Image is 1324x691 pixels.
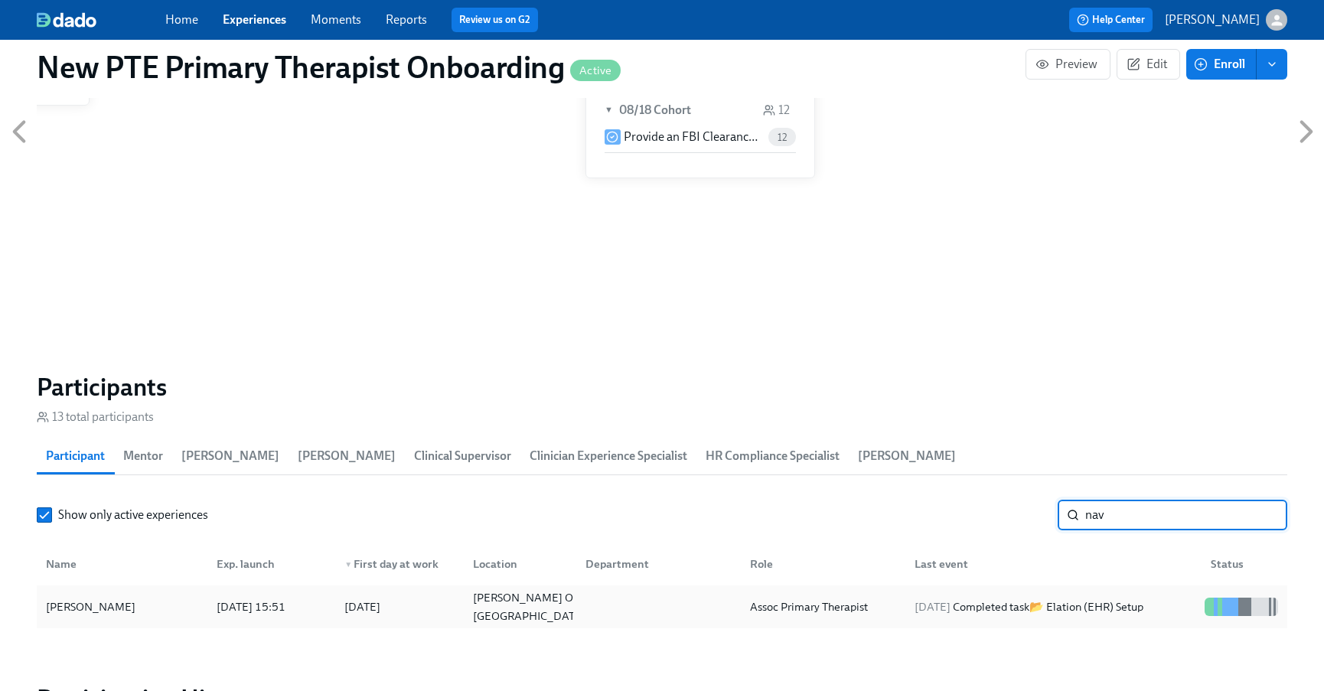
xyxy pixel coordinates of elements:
div: Role [744,555,902,573]
h1: New PTE Primary Therapist Onboarding [37,49,621,86]
div: Name [40,555,204,573]
div: Assoc Primary Therapist [744,598,902,616]
span: HR Compliance Specialist [706,445,840,467]
img: dado [37,12,96,28]
span: Help Center [1077,12,1145,28]
div: Status [1198,549,1284,579]
h2: Participants [37,372,1287,403]
p: Provide an FBI Clearance Letter for [US_STATE] [624,129,762,145]
a: Reports [386,12,427,27]
span: [DATE] [915,600,951,614]
div: Last event [902,549,1198,579]
h6: 08/18 Cohort [619,102,691,119]
div: Role [738,549,902,579]
button: Edit [1117,49,1180,80]
div: Name [40,549,204,579]
a: Home [165,12,198,27]
div: [PERSON_NAME] [40,598,142,616]
span: Clinical Supervisor [414,445,511,467]
span: Preview [1039,57,1097,72]
div: 13 total participants [37,409,154,425]
div: [DATE] [344,598,380,616]
div: Exp. launch [204,549,332,579]
span: Edit [1130,57,1167,72]
a: dado [37,12,165,28]
a: Moments [311,12,361,27]
div: Department [579,555,738,573]
div: Exp. launch [210,555,332,573]
input: Search by name [1085,500,1287,530]
span: ▼ [605,102,615,119]
button: Review us on G2 [452,8,538,32]
div: [PERSON_NAME][DATE] 15:51[DATE][PERSON_NAME] OR [GEOGRAPHIC_DATA]Assoc Primary Therapist[DATE] Co... [37,585,1287,628]
div: Department [573,549,738,579]
button: Enroll [1186,49,1257,80]
span: [PERSON_NAME] [858,445,956,467]
div: 12 [763,102,790,119]
div: Completed task 📂 Elation (EHR) Setup [908,598,1198,616]
button: Preview [1026,49,1110,80]
span: Participant [46,445,105,467]
span: 12 [768,132,796,143]
span: Show only active experiences [58,507,208,523]
div: First day at work [338,555,460,573]
div: [DATE] 15:51 [210,598,332,616]
div: Location [467,555,573,573]
button: Help Center [1069,8,1153,32]
span: Mentor [123,445,163,467]
div: [PERSON_NAME] OR [GEOGRAPHIC_DATA] [467,588,592,625]
button: [PERSON_NAME] [1165,9,1287,31]
span: Active [570,65,621,77]
span: [PERSON_NAME] [181,445,279,467]
a: Experiences [223,12,286,27]
div: ▼First day at work [332,549,460,579]
div: Status [1205,555,1284,573]
p: [PERSON_NAME] [1165,11,1260,28]
a: Review us on G2 [459,12,530,28]
span: Clinician Experience Specialist [530,445,687,467]
div: Last event [908,555,1198,573]
div: Location [461,549,573,579]
span: ▼ [344,561,352,569]
span: Enroll [1197,57,1245,72]
button: enroll [1257,49,1287,80]
span: [PERSON_NAME] [298,445,396,467]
